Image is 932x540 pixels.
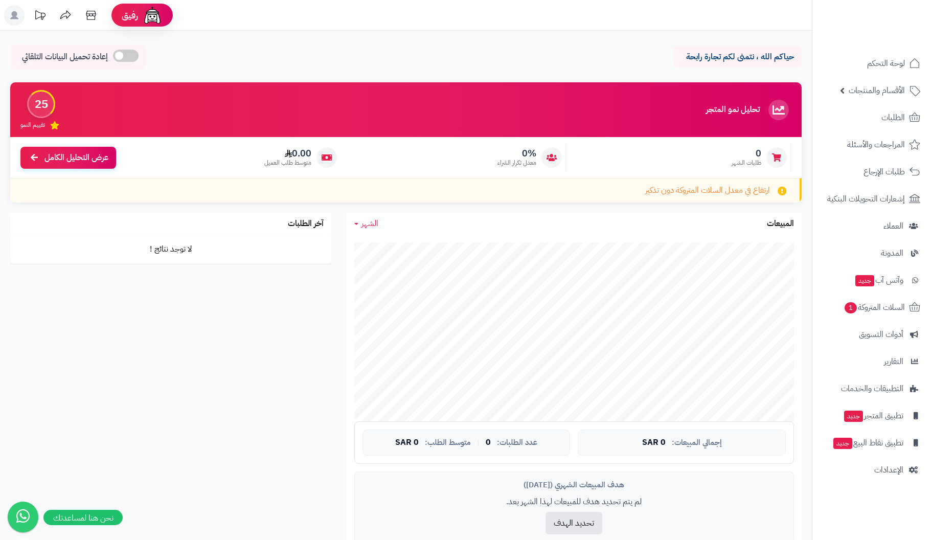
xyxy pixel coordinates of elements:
span: لوحة التحكم [867,56,905,71]
span: التطبيقات والخدمات [841,381,903,396]
a: تحديثات المنصة [27,5,53,28]
a: التطبيقات والخدمات [819,376,926,401]
span: عدد الطلبات: [497,438,537,447]
span: تطبيق المتجر [843,409,903,423]
span: متوسط الطلب: [425,438,471,447]
span: | [477,439,480,446]
span: 0 SAR [395,438,419,447]
a: المدونة [819,241,926,265]
td: لا توجد نتائج ! [10,235,331,263]
span: 0 SAR [642,438,666,447]
span: التقارير [884,354,903,369]
a: الإعدادات [819,458,926,482]
span: 1 [845,302,857,313]
a: السلات المتروكة1 [819,295,926,320]
span: إعادة تحميل البيانات التلقائي [22,51,108,63]
a: تطبيق نقاط البيعجديد [819,431,926,455]
span: رفيق [122,9,138,21]
a: الشهر [354,218,378,230]
span: إجمالي المبيعات: [672,438,722,447]
img: ai-face.png [142,5,163,26]
p: حياكم الله ، نتمنى لكم تجارة رابحة [681,51,794,63]
span: المراجعات والأسئلة [847,138,905,152]
span: الأقسام والمنتجات [849,83,905,98]
span: جديد [844,411,863,422]
a: العملاء [819,214,926,238]
a: التقارير [819,349,926,374]
a: إشعارات التحويلات البنكية [819,187,926,211]
span: 0% [497,148,536,159]
h3: آخر الطلبات [288,219,324,229]
span: العملاء [883,219,903,233]
a: لوحة التحكم [819,51,926,76]
a: تطبيق المتجرجديد [819,403,926,428]
span: أدوات التسويق [859,327,903,342]
span: معدل تكرار الشراء [497,159,536,167]
span: ارتفاع في معدل السلات المتروكة دون تذكير [645,185,770,196]
span: 0.00 [264,148,311,159]
button: تحديد الهدف [545,512,602,534]
a: وآتس آبجديد [819,268,926,292]
span: جديد [855,275,874,286]
h3: المبيعات [767,219,794,229]
a: أدوات التسويق [819,322,926,347]
span: السلات المتروكة [844,300,905,314]
span: وآتس آب [854,273,903,287]
span: عرض التحليل الكامل [44,152,108,164]
a: طلبات الإرجاع [819,160,926,184]
p: لم يتم تحديد هدف للمبيعات لهذا الشهر بعد. [362,496,786,508]
span: طلبات الإرجاع [863,165,905,179]
span: 0 [486,438,491,447]
span: المدونة [881,246,903,260]
a: الطلبات [819,105,926,130]
a: المراجعات والأسئلة [819,132,926,157]
span: إشعارات التحويلات البنكية [827,192,905,206]
h3: تحليل نمو المتجر [706,105,760,115]
span: 0 [732,148,761,159]
a: عرض التحليل الكامل [20,147,116,169]
span: الطلبات [881,110,905,125]
div: هدف المبيعات الشهري ([DATE]) [362,480,786,490]
span: متوسط طلب العميل [264,159,311,167]
span: تطبيق نقاط البيع [832,436,903,450]
span: الشهر [361,217,378,230]
span: طلبات الشهر [732,159,761,167]
span: الإعدادات [874,463,903,477]
span: تقييم النمو [20,121,45,129]
span: جديد [833,438,852,449]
